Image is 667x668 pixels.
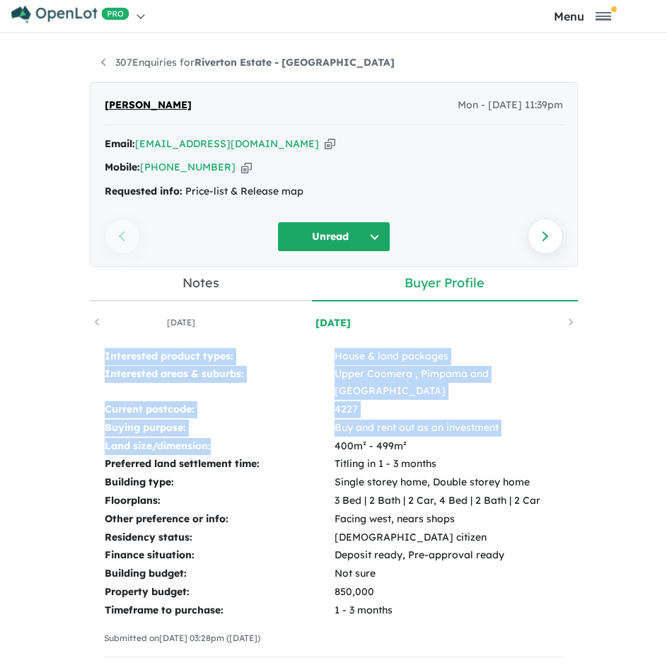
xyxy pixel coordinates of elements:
[195,56,395,69] strong: Riverton Estate - [GEOGRAPHIC_DATA]
[104,473,334,492] td: Building type:
[502,9,663,23] button: Toggle navigation
[104,510,334,529] td: Other preference or info:
[104,583,334,601] td: Property budget:
[325,137,335,151] button: Copy
[334,565,564,583] td: Not sure
[105,316,257,330] a: [DATE]
[105,185,182,197] strong: Requested info:
[277,221,390,252] button: Unread
[104,529,334,547] td: Residency status:
[105,161,140,173] strong: Mobile:
[104,631,564,645] div: Submitted on [DATE] 03:28pm ([DATE])
[104,565,334,583] td: Building budget:
[105,183,563,200] div: Price-list & Release map
[458,97,563,114] span: Mon - [DATE] 11:39pm
[334,601,564,620] td: 1 - 3 months
[104,492,334,510] td: Floorplans:
[104,546,334,565] td: Finance situation:
[104,419,334,437] td: Buying purpose:
[334,455,564,473] td: Titling in 1 - 3 months
[104,365,334,401] td: Interested areas & suburbs:
[104,455,334,473] td: Preferred land settlement time:
[334,583,564,601] td: 850,000
[334,419,564,437] td: Buy and rent out as an investment
[90,54,578,71] nav: breadcrumb
[334,437,564,456] td: 400m² - 499m²
[334,529,564,547] td: [DEMOGRAPHIC_DATA] citizen
[140,161,236,173] a: [PHONE_NUMBER]
[101,56,395,69] a: 307Enquiries forRiverton Estate - [GEOGRAPHIC_DATA]
[104,437,334,456] td: Land size/dimension:
[334,473,564,492] td: Single storey home, Double storey home
[104,601,334,620] td: Timeframe to purchase:
[90,267,313,301] a: Notes
[135,137,319,150] a: [EMAIL_ADDRESS][DOMAIN_NAME]
[334,510,564,529] td: Facing west, nears shops
[105,137,135,150] strong: Email:
[334,546,564,565] td: Deposit ready, Pre-approval ready
[312,267,578,301] a: Buyer Profile
[334,401,564,419] td: 4227
[104,401,334,419] td: Current postcode:
[334,347,564,366] td: House & land packages
[334,492,564,510] td: 3 Bed | 2 Bath | 2 Car, 4 Bed | 2 Bath | 2 Car
[334,365,564,401] td: Upper Coomera , Pimpama and [GEOGRAPHIC_DATA]
[11,6,129,23] img: Openlot PRO Logo White
[105,97,192,114] span: [PERSON_NAME]
[241,160,252,175] button: Copy
[104,347,334,366] td: Interested product types:
[257,316,410,330] a: [DATE]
